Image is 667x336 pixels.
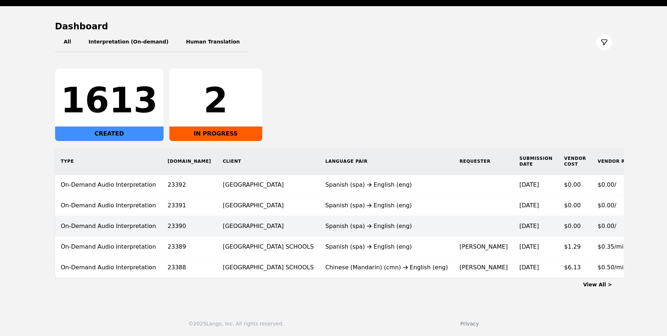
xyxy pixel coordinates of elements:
[217,148,320,175] th: Client
[519,264,539,271] time: [DATE]
[217,175,320,195] td: [GEOGRAPHIC_DATA]
[55,175,162,195] td: On-Demand Audio Interpretation
[217,257,320,278] td: [GEOGRAPHIC_DATA] SCHOOLS
[454,237,514,257] td: [PERSON_NAME]
[598,223,616,229] span: $0.00/
[598,243,637,250] span: $0.35/minute
[55,21,612,32] h1: Dashboard
[598,202,616,209] span: $0.00/
[177,32,249,53] button: Human Translation
[162,257,217,278] td: 23388
[558,195,592,216] td: $0.00
[162,148,217,175] th: [DOMAIN_NAME]
[558,148,592,175] th: Vendor Cost
[558,257,592,278] td: $6.13
[325,222,448,231] div: Spanish (spa) English (eng)
[55,237,162,257] td: On-Demand Audio Interpretation
[162,237,217,257] td: 23389
[583,282,612,287] a: View All >
[320,148,454,175] th: Language Pair
[162,216,217,237] td: 23390
[162,175,217,195] td: 23392
[217,216,320,237] td: [GEOGRAPHIC_DATA]
[325,263,448,272] div: Chinese (Mandarin) (cmn) English (eng)
[519,223,539,229] time: [DATE]
[514,148,558,175] th: Submission Date
[55,216,162,237] td: On-Demand Audio Interpretation
[519,202,539,209] time: [DATE]
[598,181,616,188] span: $0.00/
[460,321,479,327] a: Privacy
[598,264,637,271] span: $0.50/minute
[558,175,592,195] td: $0.00
[55,257,162,278] td: On-Demand Audio Interpretation
[454,148,514,175] th: Requester
[325,201,448,210] div: Spanish (spa) English (eng)
[519,243,539,250] time: [DATE]
[188,320,284,327] div: © 2025 Lango, Inc. All rights reserved.
[55,195,162,216] td: On-Demand Audio Interpretation
[55,126,164,141] div: CREATED
[325,242,448,251] div: Spanish (spa) English (eng)
[169,126,262,141] div: IN PROGRESS
[175,83,256,118] div: 2
[80,32,177,53] button: Interpretation (On-demand)
[596,34,612,50] button: Filter
[325,181,448,189] div: Spanish (spa) English (eng)
[61,83,158,118] div: 1613
[162,195,217,216] td: 23391
[558,216,592,237] td: $0.00
[558,237,592,257] td: $1.29
[519,181,539,188] time: [DATE]
[217,237,320,257] td: [GEOGRAPHIC_DATA] SCHOOLS
[217,195,320,216] td: [GEOGRAPHIC_DATA]
[592,148,643,175] th: Vendor Rate
[454,257,514,278] td: [PERSON_NAME]
[55,32,80,53] button: All
[55,148,162,175] th: Type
